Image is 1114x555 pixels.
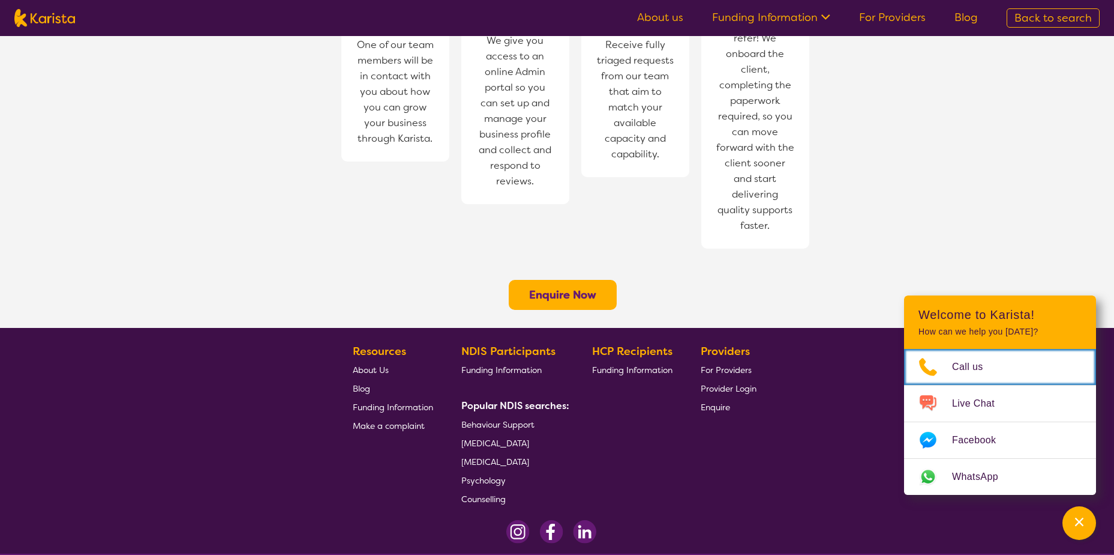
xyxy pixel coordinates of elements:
[701,383,756,394] span: Provider Login
[952,358,998,376] span: Call us
[353,416,433,435] a: Make a complaint
[701,379,756,398] a: Provider Login
[353,383,370,394] span: Blog
[539,520,563,544] img: Facebook
[859,10,926,25] a: For Providers
[461,471,564,490] a: Psychology
[918,327,1082,337] p: How can we help you [DATE]?
[712,10,830,25] a: Funding Information
[592,365,672,375] span: Funding Information
[461,415,564,434] a: Behaviour Support
[918,308,1082,322] h2: Welcome to Karista!
[593,34,677,165] span: Receive fully triaged requests from our team that aim to match your available capacity and capabi...
[506,520,530,544] img: Instagram
[461,360,564,379] a: Funding Information
[509,280,617,310] button: Enquire Now
[14,9,75,27] img: Karista logo
[461,438,529,449] span: [MEDICAL_DATA]
[461,399,569,412] b: Popular NDIS searches:
[461,419,535,430] span: Behaviour Support
[1007,8,1100,28] a: Back to search
[353,34,437,150] span: One of our team members will be in contact with you about how you can grow your business through ...
[353,365,389,375] span: About Us
[637,10,683,25] a: About us
[461,490,564,508] a: Counselling
[904,459,1096,495] a: Web link opens in a new tab.
[473,30,557,192] span: We give you access to an online Admin portal so you can set up and manage your business profile a...
[461,494,506,505] span: Counselling
[353,420,425,431] span: Make a complaint
[1014,11,1092,25] span: Back to search
[529,288,596,302] a: Enquire Now
[461,434,564,452] a: [MEDICAL_DATA]
[461,452,564,471] a: [MEDICAL_DATA]
[952,468,1013,486] span: WhatsApp
[353,344,406,359] b: Resources
[592,344,672,359] b: HCP Recipients
[701,360,756,379] a: For Providers
[904,349,1096,495] ul: Choose channel
[461,365,542,375] span: Funding Information
[461,456,529,467] span: [MEDICAL_DATA]
[701,398,756,416] a: Enquire
[904,296,1096,495] div: Channel Menu
[952,431,1010,449] span: Facebook
[1062,506,1096,540] button: Channel Menu
[954,10,978,25] a: Blog
[701,402,730,413] span: Enquire
[701,365,752,375] span: For Providers
[952,395,1009,413] span: Live Chat
[353,379,433,398] a: Blog
[461,475,506,486] span: Psychology
[353,360,433,379] a: About Us
[592,360,672,379] a: Funding Information
[713,12,797,237] span: We don't just refer! We onboard the client, completing the paperwork required, so you can move fo...
[573,520,596,544] img: LinkedIn
[353,402,433,413] span: Funding Information
[461,344,556,359] b: NDIS Participants
[701,344,750,359] b: Providers
[353,398,433,416] a: Funding Information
